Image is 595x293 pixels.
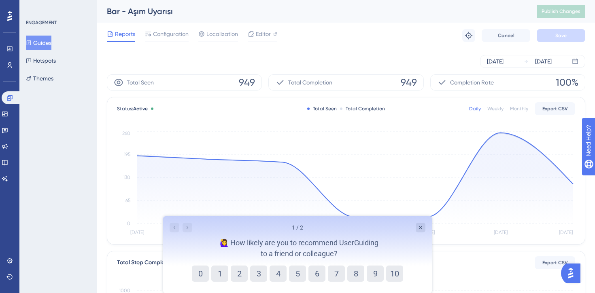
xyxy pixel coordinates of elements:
[124,152,130,157] tspan: 195
[307,105,337,112] div: Total Seen
[26,71,53,86] button: Themes
[494,230,508,235] tspan: [DATE]
[127,78,154,87] span: Total Seen
[130,230,144,235] tspan: [DATE]
[535,256,575,269] button: Export CSV
[555,32,567,39] span: Save
[487,57,504,66] div: [DATE]
[19,2,51,12] span: Need Help?
[542,259,568,266] span: Export CSV
[206,29,238,39] span: Localization
[537,29,585,42] button: Save
[482,29,530,42] button: Cancel
[498,32,514,39] span: Cancel
[561,261,585,285] iframe: UserGuiding AI Assistant Launcher
[556,76,578,89] span: 100%
[535,102,575,115] button: Export CSV
[559,230,573,235] tspan: [DATE]
[487,105,504,112] div: Weekly
[340,105,385,112] div: Total Completion
[535,57,552,66] div: [DATE]
[125,198,130,203] tspan: 65
[239,76,255,89] span: 949
[26,19,57,26] div: ENGAGEMENT
[288,78,332,87] span: Total Completion
[469,105,481,112] div: Daily
[153,29,189,39] span: Configuration
[542,8,580,15] span: Publish Changes
[122,131,130,136] tspan: 260
[26,53,56,68] button: Hotspots
[163,216,432,293] iframe: UserGuiding Survey
[115,29,135,39] span: Reports
[510,105,528,112] div: Monthly
[26,36,51,50] button: Guides
[256,29,271,39] span: Editor
[127,221,130,226] tspan: 0
[117,258,177,268] div: Total Step Completions
[537,5,585,18] button: Publish Changes
[542,105,568,112] span: Export CSV
[107,6,516,17] div: Bar - Aşım Uyarısı
[117,105,148,112] span: Status:
[450,78,494,87] span: Completion Rate
[133,106,148,112] span: Active
[123,175,130,180] tspan: 130
[401,76,417,89] span: 949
